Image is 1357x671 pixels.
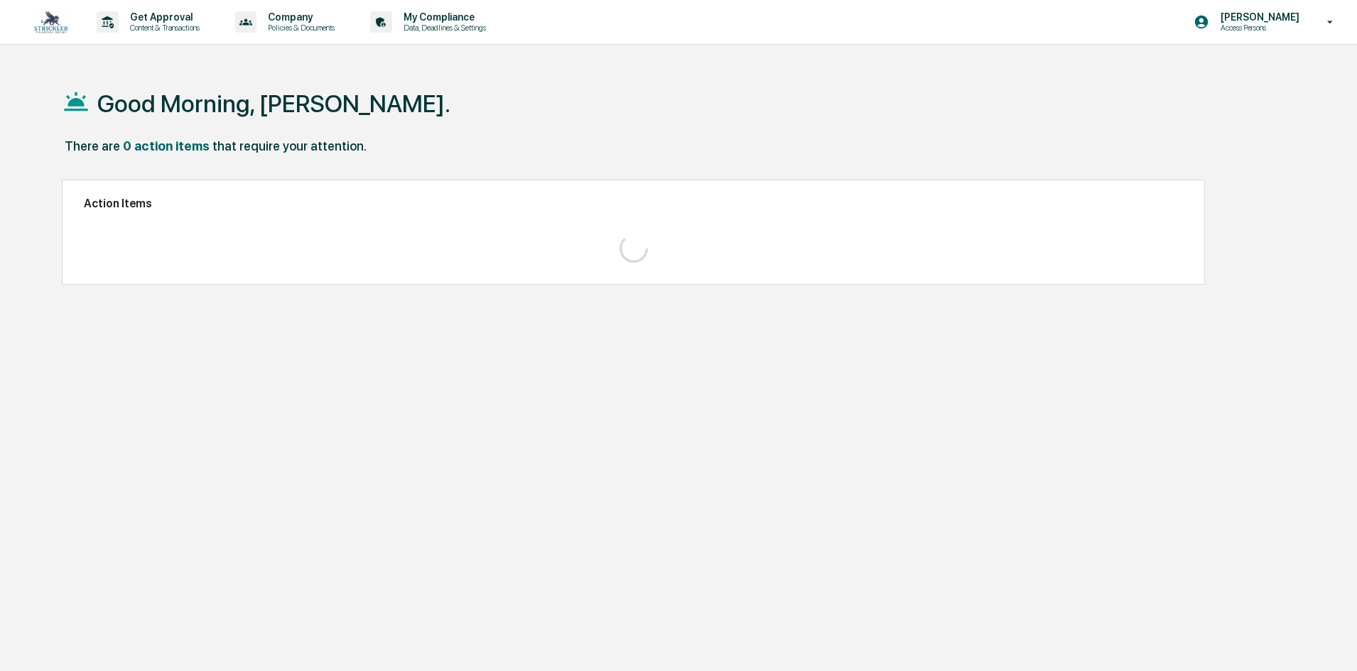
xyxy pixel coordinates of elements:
[119,11,207,23] p: Get Approval
[123,138,210,153] div: 0 action items
[256,11,342,23] p: Company
[212,138,367,153] div: that require your attention.
[392,23,493,33] p: Data, Deadlines & Settings
[34,11,68,33] img: logo
[97,89,450,118] h1: Good Morning, [PERSON_NAME].
[392,11,493,23] p: My Compliance
[1209,11,1307,23] p: [PERSON_NAME]
[119,23,207,33] p: Content & Transactions
[65,138,120,153] div: There are
[256,23,342,33] p: Policies & Documents
[1209,23,1307,33] p: Access Persons
[84,197,1183,210] h2: Action Items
